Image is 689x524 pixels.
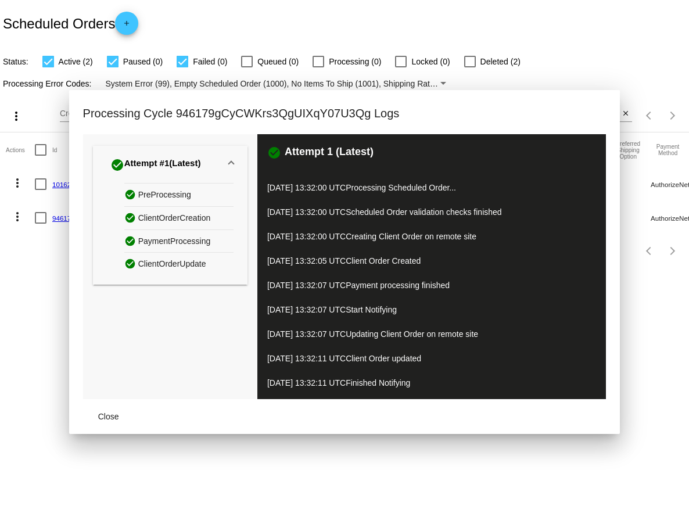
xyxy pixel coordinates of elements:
span: PaymentProcessing [138,232,211,250]
span: Paused (0) [123,55,163,69]
div: Attempt #1 [110,156,201,174]
span: Locked (0) [411,55,450,69]
mat-icon: more_vert [10,210,24,224]
span: ClientOrderCreation [138,209,211,227]
p: [DATE] 13:32:00 UTC [267,228,596,245]
span: Payment processing finished [346,281,450,290]
h2: Scheduled Orders [3,12,138,35]
span: ClientOrderUpdate [138,255,206,273]
mat-icon: check_circle [124,209,138,226]
mat-icon: check_circle [267,146,281,160]
p: [DATE] 13:32:07 UTC [267,277,596,293]
mat-icon: more_vert [9,109,23,123]
span: Close [98,412,119,421]
mat-icon: add [120,19,134,33]
span: Client Order updated [346,354,421,363]
mat-icon: more_vert [10,176,24,190]
span: Client Order Created [346,256,421,265]
span: PreProcessing [138,186,191,204]
button: Change sorting for PaymentMethod.Type [651,143,685,156]
span: Deleted (2) [480,55,521,69]
mat-icon: check_circle [110,158,124,172]
mat-icon: check_circle [124,186,138,203]
span: Finished Notifying [346,378,410,387]
h1: Processing Cycle 946179gCyCWKrs3QgUIXqY07U3Qg Logs [83,104,400,123]
p: [DATE] 13:32:11 UTC [267,375,596,391]
button: Change sorting for Id [52,146,57,153]
mat-header-cell: Actions [6,132,35,167]
span: Processing (0) [329,55,381,69]
span: Active (2) [59,55,93,69]
button: Change sorting for PreferredShippingOption [616,141,640,160]
a: 946179 [52,214,75,222]
mat-icon: close [622,109,630,119]
span: Scheduled Order validation checks finished [346,207,502,217]
span: Start Notifying [346,305,397,314]
span: Failed (0) [193,55,227,69]
div: Attempt #1(Latest) [93,183,247,285]
button: Previous page [638,239,661,263]
button: Previous page [638,104,661,127]
p: [DATE] 13:32:00 UTC [267,180,596,196]
span: Status: [3,57,28,66]
mat-icon: check_circle [124,255,138,272]
input: Created [60,109,164,119]
p: [DATE] 13:32:05 UTC [267,253,596,269]
p: [DATE] 13:32:00 UTC [267,204,596,220]
span: (Latest) [169,158,200,172]
button: Next page [661,104,684,127]
p: [DATE] 13:32:11 UTC [267,350,596,367]
span: Queued (0) [257,55,299,69]
span: Processing Scheduled Order... [346,183,456,192]
span: Updating Client Order on remote site [346,329,478,339]
button: Close dialog [83,406,134,427]
button: Clear [620,108,632,120]
mat-expansion-panel-header: Attempt #1(Latest) [93,146,247,183]
mat-select: Filter by Processing Error Codes [106,77,449,91]
button: Next page [661,239,684,263]
a: 1016274 [52,181,78,188]
span: Creating Client Order on remote site [346,232,476,241]
mat-icon: check_circle [124,232,138,249]
h3: Attempt 1 (Latest) [285,146,374,160]
p: [DATE] 13:32:07 UTC [267,326,596,342]
span: Processing Error Codes: [3,79,92,88]
p: [DATE] 13:32:07 UTC [267,302,596,318]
